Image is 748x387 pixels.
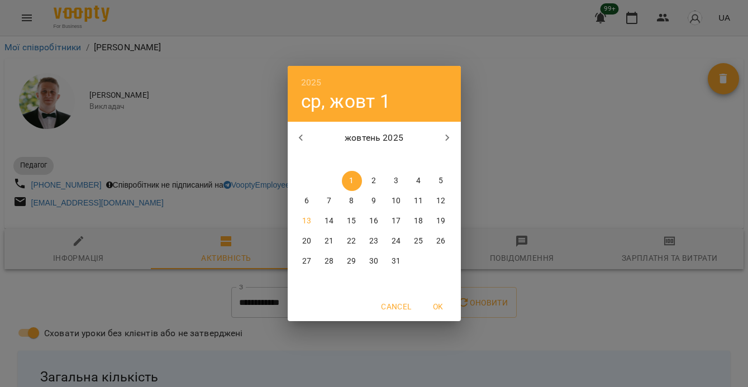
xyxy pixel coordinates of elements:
span: Cancel [381,300,411,313]
p: 31 [392,256,401,267]
p: 29 [347,256,356,267]
p: 19 [436,216,445,227]
button: 11 [409,191,429,211]
p: 2 [371,175,376,187]
button: 5 [431,171,451,191]
button: 12 [431,191,451,211]
span: пт [387,154,407,165]
span: чт [364,154,384,165]
span: пн [297,154,317,165]
p: 1 [349,175,354,187]
button: Cancel [377,297,416,317]
button: 13 [297,211,317,231]
button: 15 [342,211,362,231]
p: 6 [304,195,309,207]
button: 24 [387,231,407,251]
button: 16 [364,211,384,231]
button: 31 [387,251,407,271]
button: 2 [364,171,384,191]
button: OK [421,297,456,317]
button: 2025 [301,75,322,90]
button: 25 [409,231,429,251]
p: 22 [347,236,356,247]
p: 5 [439,175,443,187]
p: 20 [302,236,311,247]
p: 18 [414,216,423,227]
button: 28 [320,251,340,271]
button: 30 [364,251,384,271]
span: OK [425,300,452,313]
p: 25 [414,236,423,247]
p: 27 [302,256,311,267]
p: 17 [392,216,401,227]
span: нд [431,154,451,165]
button: 19 [431,211,451,231]
button: 9 [364,191,384,211]
p: 8 [349,195,354,207]
p: 30 [369,256,378,267]
p: 24 [392,236,401,247]
button: ср, жовт 1 [301,90,390,113]
p: 23 [369,236,378,247]
button: 20 [297,231,317,251]
p: 10 [392,195,401,207]
p: жовтень 2025 [314,131,434,145]
button: 8 [342,191,362,211]
button: 6 [297,191,317,211]
button: 18 [409,211,429,231]
button: 17 [387,211,407,231]
button: 29 [342,251,362,271]
button: 26 [431,231,451,251]
p: 15 [347,216,356,227]
button: 22 [342,231,362,251]
p: 11 [414,195,423,207]
p: 16 [369,216,378,227]
p: 14 [325,216,333,227]
p: 13 [302,216,311,227]
span: сб [409,154,429,165]
button: 7 [320,191,340,211]
p: 7 [327,195,331,207]
span: вт [320,154,340,165]
span: ср [342,154,362,165]
button: 14 [320,211,340,231]
button: 4 [409,171,429,191]
button: 23 [364,231,384,251]
p: 3 [394,175,398,187]
p: 28 [325,256,333,267]
button: 10 [387,191,407,211]
p: 26 [436,236,445,247]
p: 9 [371,195,376,207]
button: 21 [320,231,340,251]
p: 21 [325,236,333,247]
button: 3 [387,171,407,191]
button: 27 [297,251,317,271]
p: 4 [416,175,421,187]
button: 1 [342,171,362,191]
p: 12 [436,195,445,207]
